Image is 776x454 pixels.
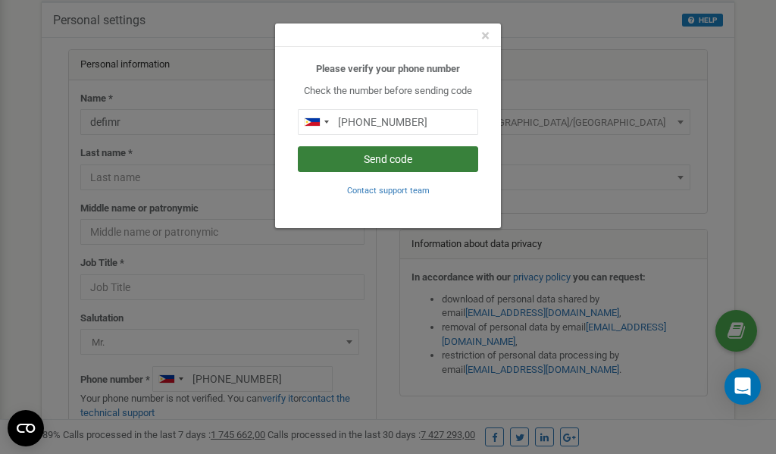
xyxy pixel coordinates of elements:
button: Send code [298,146,478,172]
input: 0905 123 4567 [298,109,478,135]
b: Please verify your phone number [316,63,460,74]
button: Open CMP widget [8,410,44,446]
div: Telephone country code [299,110,333,134]
a: Contact support team [347,184,430,196]
button: Close [481,28,490,44]
div: Open Intercom Messenger [724,368,761,405]
p: Check the number before sending code [298,84,478,99]
span: × [481,27,490,45]
small: Contact support team [347,186,430,196]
